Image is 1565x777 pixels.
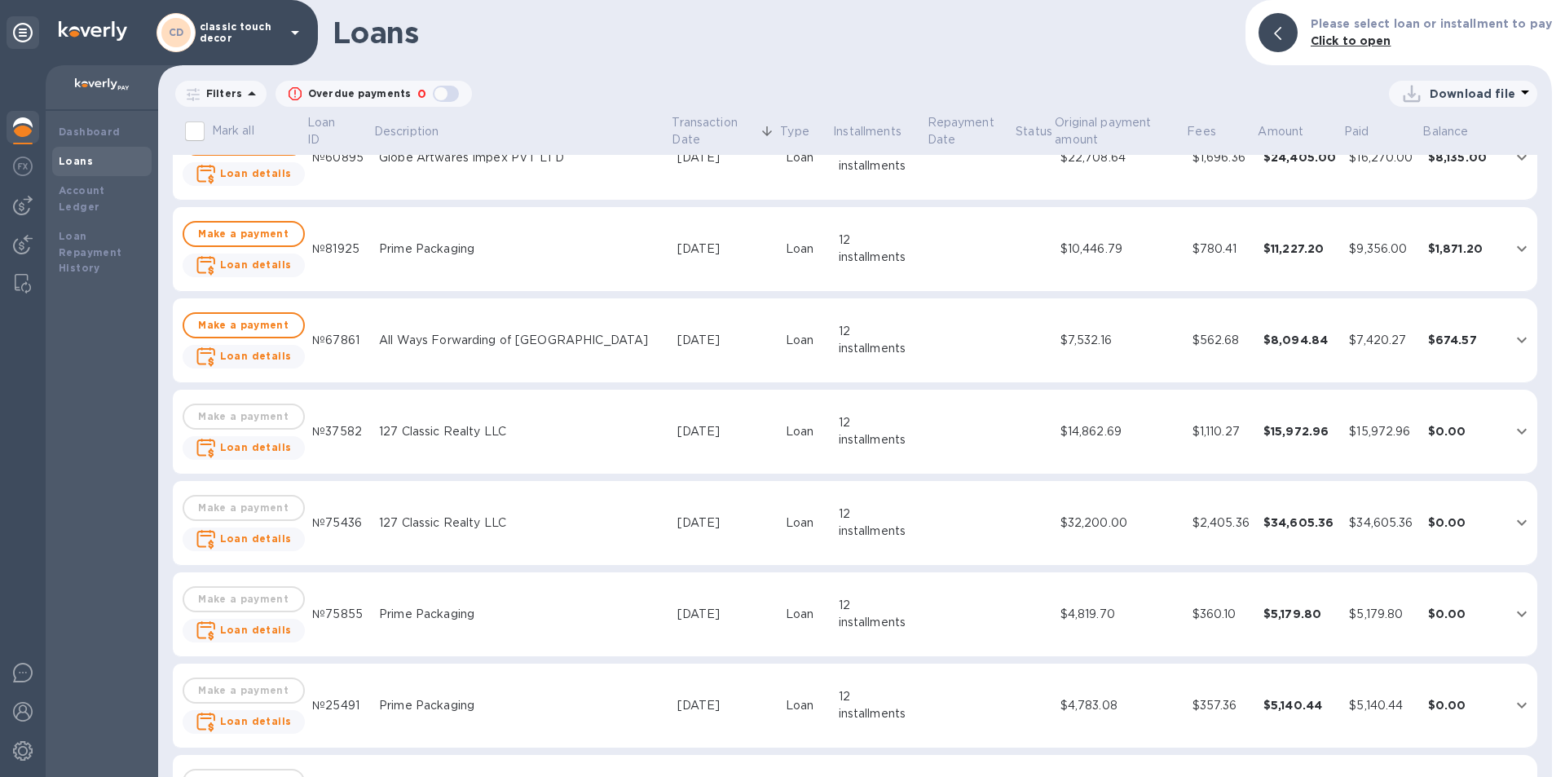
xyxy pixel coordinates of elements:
[220,167,292,179] b: Loan details
[1428,606,1502,622] div: $0.00
[374,123,460,140] span: Description
[1311,34,1391,47] b: Click to open
[417,86,426,103] p: 0
[183,345,305,369] button: Loan details
[1060,241,1179,258] div: $10,446.79
[220,532,292,545] b: Loan details
[1192,606,1250,623] div: $360.10
[1192,423,1250,440] div: $1,110.27
[1258,123,1325,140] span: Amount
[307,114,350,148] p: Loan ID
[183,528,305,551] button: Loan details
[1349,697,1414,714] div: $5,140.44
[59,184,105,213] b: Account Ledger
[1311,17,1552,30] b: Please select loan or installment to pay
[672,114,778,148] span: Transaction Date
[212,122,254,139] p: Mark all
[312,241,366,258] div: №81925
[1263,241,1337,257] div: $11,227.20
[1192,241,1250,258] div: $780.41
[379,241,664,258] div: Prime Packaging
[1016,123,1052,140] span: Status
[1263,606,1337,622] div: $5,179.80
[833,123,902,140] p: Installments
[1060,149,1179,166] div: $22,708.64
[786,332,826,349] div: Loan
[1263,423,1337,439] div: $15,972.96
[183,221,305,247] button: Make a payment
[308,86,411,101] p: Overdue payments
[672,114,756,148] p: Transaction Date
[1430,86,1515,102] p: Download file
[1192,697,1250,714] div: $357.36
[1428,423,1502,439] div: $0.00
[1263,514,1337,531] div: $34,605.36
[312,697,366,714] div: №25491
[220,258,292,271] b: Loan details
[220,715,292,727] b: Loan details
[169,26,184,38] b: CD
[379,423,664,440] div: 127 Classic Realty LLC
[1510,602,1534,626] button: expand row
[786,697,826,714] div: Loan
[786,241,826,258] div: Loan
[1263,149,1337,166] div: $24,405.00
[1510,145,1534,170] button: expand row
[1060,423,1179,440] div: $14,862.69
[183,710,305,734] button: Loan details
[786,514,826,532] div: Loan
[1428,241,1502,257] div: $1,871.20
[379,149,664,166] div: Globe Artwares Impex PVT LTD
[183,162,305,186] button: Loan details
[786,423,826,440] div: Loan
[780,123,809,140] p: Type
[59,155,93,167] b: Loans
[1192,149,1250,166] div: $1,696.36
[1263,332,1337,348] div: $8,094.84
[1349,149,1414,166] div: $16,270.00
[183,312,305,338] button: Make a payment
[1510,236,1534,261] button: expand row
[1349,514,1414,532] div: $34,605.36
[839,140,919,174] div: 12 installments
[379,514,664,532] div: 127 Classic Realty LLC
[928,114,1013,148] span: Repayment Date
[839,414,919,448] div: 12 installments
[197,224,290,244] span: Make a payment
[1510,419,1534,444] button: expand row
[1055,114,1163,148] p: Original payment amount
[220,624,292,636] b: Loan details
[839,323,919,357] div: 12 installments
[374,123,439,140] p: Description
[333,15,1232,50] h1: Loans
[1187,123,1216,140] p: Fees
[780,123,831,140] span: Type
[1428,514,1502,531] div: $0.00
[677,697,773,714] div: [DATE]
[379,606,664,623] div: Prime Packaging
[839,688,919,722] div: 12 installments
[1422,123,1489,140] span: Balance
[1192,514,1250,532] div: $2,405.36
[677,423,773,440] div: [DATE]
[307,114,372,148] span: Loan ID
[1060,332,1179,349] div: $7,532.16
[1510,693,1534,717] button: expand row
[59,21,127,41] img: Logo
[1344,123,1369,140] p: Paid
[677,606,773,623] div: [DATE]
[1344,123,1391,140] span: Paid
[839,505,919,540] div: 12 installments
[59,230,122,275] b: Loan Repayment History
[312,332,366,349] div: №67861
[183,436,305,460] button: Loan details
[1349,332,1414,349] div: $7,420.27
[312,149,366,166] div: №60895
[839,597,919,631] div: 12 installments
[379,332,664,349] div: All Ways Forwarding of [GEOGRAPHIC_DATA]
[1060,514,1179,532] div: $32,200.00
[200,86,242,100] p: Filters
[183,254,305,277] button: Loan details
[677,514,773,532] div: [DATE]
[13,157,33,176] img: Foreign exchange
